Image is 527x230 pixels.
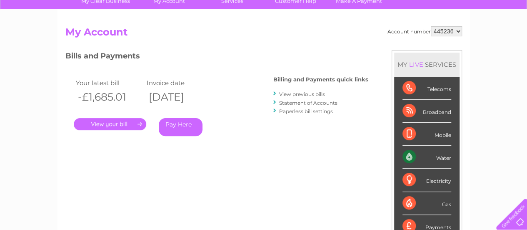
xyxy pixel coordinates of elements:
th: -£1,685.01 [74,88,145,106]
div: Account number [387,26,462,36]
div: Water [402,146,451,169]
a: Statement of Accounts [279,100,337,106]
a: Energy [401,35,420,42]
div: Mobile [402,123,451,146]
a: . [74,118,146,130]
td: Invoice date [145,77,215,88]
a: View previous bills [279,91,325,97]
img: logo.png [18,22,61,47]
a: Log out [500,35,519,42]
td: Your latest bill [74,77,145,88]
h3: Bills and Payments [65,50,368,65]
a: Paperless bill settings [279,108,333,114]
div: Gas [402,192,451,215]
div: MY SERVICES [394,53,460,76]
a: Pay Here [159,118,202,136]
div: Broadband [402,100,451,123]
a: Water [380,35,396,42]
a: Blog [455,35,467,42]
h2: My Account [65,26,462,42]
div: Telecoms [402,77,451,100]
th: [DATE] [145,88,215,106]
h4: Billing and Payments quick links [273,76,368,83]
div: Electricity [402,169,451,192]
a: Contact [472,35,492,42]
div: LIVE [407,61,425,68]
div: Clear Business is a trading name of Verastar Limited (registered in [GEOGRAPHIC_DATA] No. 3667643... [67,5,461,40]
a: 0333 014 3131 [370,4,427,15]
a: Telecoms [425,35,450,42]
